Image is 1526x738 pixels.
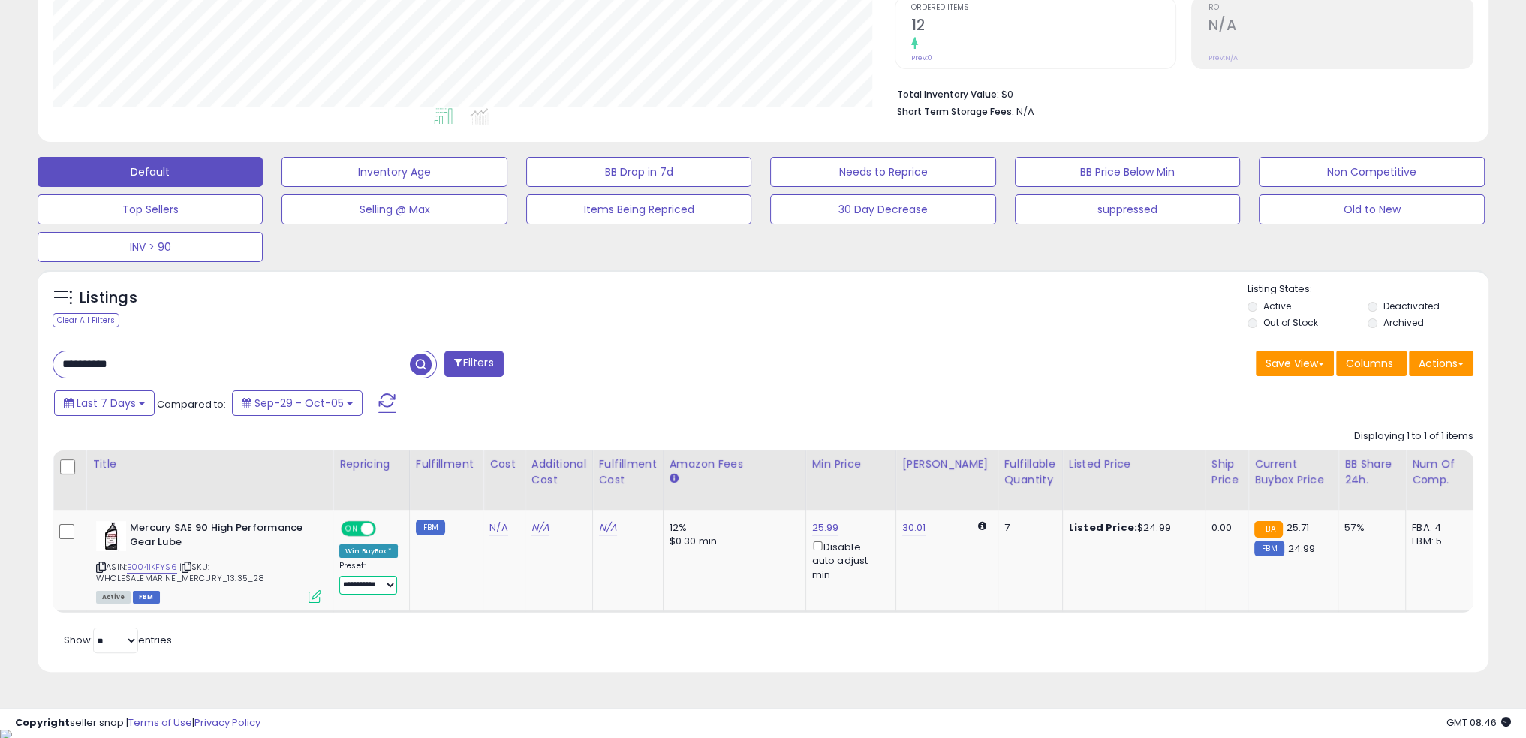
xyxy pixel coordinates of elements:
[897,105,1014,118] b: Short Term Storage Fees:
[96,591,131,604] span: All listings currently available for purchase on Amazon
[96,521,126,551] img: 31UkKtIeUvL._SL40_.jpg
[130,521,312,553] b: Mercury SAE 90 High Performance Gear Lube
[1288,541,1316,556] span: 24.99
[1412,535,1461,548] div: FBM: 5
[1248,282,1488,297] p: Listing States:
[812,538,884,582] div: Disable auto adjust min
[902,520,926,535] a: 30.01
[38,194,263,224] button: Top Sellers
[1346,356,1393,371] span: Columns
[157,397,226,411] span: Compared to:
[1412,521,1461,535] div: FBA: 4
[911,4,1176,12] span: Ordered Items
[1069,520,1137,535] b: Listed Price:
[1211,521,1236,535] div: 0.00
[194,715,260,730] a: Privacy Policy
[1259,157,1484,187] button: Non Competitive
[444,351,503,377] button: Filters
[374,523,398,535] span: OFF
[1211,456,1242,488] div: Ship Price
[1254,541,1284,556] small: FBM
[1383,300,1440,312] label: Deactivated
[1015,194,1240,224] button: suppressed
[339,456,403,472] div: Repricing
[812,520,839,535] a: 25.99
[96,521,321,601] div: ASIN:
[77,396,136,411] span: Last 7 Days
[342,523,361,535] span: ON
[232,390,363,416] button: Sep-29 - Oct-05
[670,456,799,472] div: Amazon Fees
[1259,194,1484,224] button: Old to New
[1069,521,1193,535] div: $24.99
[531,456,586,488] div: Additional Cost
[1344,521,1394,535] div: 57%
[1409,351,1473,376] button: Actions
[1383,316,1424,329] label: Archived
[670,472,679,486] small: Amazon Fees.
[531,520,549,535] a: N/A
[254,396,344,411] span: Sep-29 - Oct-05
[38,232,263,262] button: INV > 90
[54,390,155,416] button: Last 7 Days
[526,194,751,224] button: Items Being Repriced
[1015,157,1240,187] button: BB Price Below Min
[1263,300,1291,312] label: Active
[526,157,751,187] button: BB Drop in 7d
[1336,351,1407,376] button: Columns
[1016,104,1034,119] span: N/A
[38,157,263,187] button: Default
[489,456,519,472] div: Cost
[897,84,1462,102] li: $0
[1208,53,1237,62] small: Prev: N/A
[1004,521,1051,535] div: 7
[911,53,932,62] small: Prev: 0
[1263,316,1318,329] label: Out of Stock
[1254,521,1282,538] small: FBA
[1208,17,1473,37] h2: N/A
[127,561,177,574] a: B004IKFYS6
[80,288,137,309] h5: Listings
[339,561,398,595] div: Preset:
[96,561,264,583] span: | SKU: WHOLESALEMARINE_MERCURY_13.35_28
[1004,456,1056,488] div: Fulfillable Quantity
[64,633,172,647] span: Show: entries
[1344,456,1399,488] div: BB Share 24h.
[902,456,992,472] div: [PERSON_NAME]
[1412,456,1467,488] div: Num of Comp.
[416,456,477,472] div: Fulfillment
[339,544,398,558] div: Win BuyBox *
[770,194,995,224] button: 30 Day Decrease
[897,88,999,101] b: Total Inventory Value:
[599,456,657,488] div: Fulfillment Cost
[53,313,119,327] div: Clear All Filters
[1287,520,1310,535] span: 25.71
[770,157,995,187] button: Needs to Reprice
[599,520,617,535] a: N/A
[1069,456,1199,472] div: Listed Price
[489,520,507,535] a: N/A
[1446,715,1511,730] span: 2025-10-13 08:46 GMT
[281,194,507,224] button: Selling @ Max
[1256,351,1334,376] button: Save View
[911,17,1176,37] h2: 12
[1208,4,1473,12] span: ROI
[15,716,260,730] div: seller snap | |
[128,715,192,730] a: Terms of Use
[15,715,70,730] strong: Copyright
[670,521,794,535] div: 12%
[670,535,794,548] div: $0.30 min
[1354,429,1473,444] div: Displaying 1 to 1 of 1 items
[1254,456,1332,488] div: Current Buybox Price
[281,157,507,187] button: Inventory Age
[812,456,889,472] div: Min Price
[133,591,160,604] span: FBM
[416,520,445,535] small: FBM
[92,456,327,472] div: Title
